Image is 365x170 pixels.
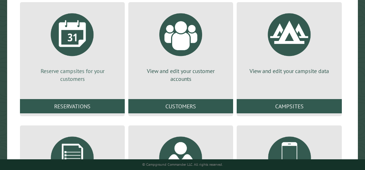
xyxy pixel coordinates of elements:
[142,162,223,167] small: © Campground Commander LLC. All rights reserved.
[245,67,333,75] p: View and edit your campsite data
[237,99,341,113] a: Campsites
[128,99,233,113] a: Customers
[29,67,116,83] p: Reserve campsites for your customers
[29,8,116,83] a: Reserve campsites for your customers
[20,99,125,113] a: Reservations
[137,67,225,83] p: View and edit your customer accounts
[137,8,225,83] a: View and edit your customer accounts
[245,8,333,75] a: View and edit your campsite data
